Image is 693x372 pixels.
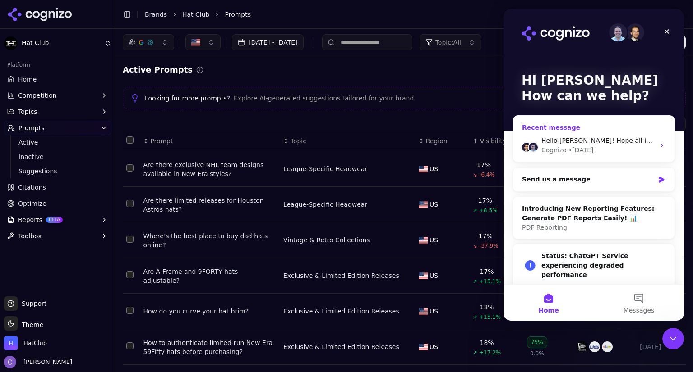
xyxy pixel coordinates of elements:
[577,341,587,352] img: new era
[419,237,428,244] img: US flag
[38,242,162,271] div: Status: ChatGPT Service experiencing degraded performance
[18,91,57,100] span: Competition
[504,9,684,321] iframe: Intercom live chat
[4,58,111,72] div: Platform
[4,229,111,243] button: Toolbox
[46,217,63,223] span: BETA
[18,123,45,132] span: Prompts
[145,10,668,19] nav: breadcrumb
[18,215,42,224] span: Reports
[120,298,151,304] span: Messages
[430,236,438,245] span: US
[126,136,134,144] button: Select all rows
[18,231,42,240] span: Toolbox
[419,166,428,172] img: US flag
[480,303,494,312] div: 18%
[473,313,477,321] span: ↗
[602,341,613,352] img: ebay
[430,164,438,173] span: US
[143,231,276,250] div: Where’s the best place to buy dad hats online?
[126,236,134,243] button: Select row 160
[143,338,276,356] a: How to authenticate limited-run New Era 59Fifty hats before purchasing?
[480,338,494,347] div: 18%
[662,328,684,349] iframe: Intercom live chat
[479,242,498,250] span: -37.9%
[430,200,438,209] span: US
[15,136,101,149] a: Active
[479,349,501,356] span: +17.2%
[23,339,47,347] span: HatClub
[419,272,428,279] img: US flag
[419,344,428,350] img: US flag
[4,36,18,50] img: Hat Club
[530,350,544,357] span: 0.0%
[479,313,501,321] span: +15.1%
[18,166,151,175] div: Send us a message
[4,72,111,86] a: Home
[65,136,90,146] div: • [DATE]
[123,64,193,76] h2: Active Prompts
[430,307,438,316] span: US
[291,136,306,145] span: Topic
[4,213,111,227] button: ReportsBETA
[145,94,230,103] span: Looking for more prompts?
[143,267,276,285] div: Are A-Frame and 9FORTY hats adjustable?
[479,278,501,285] span: +15.1%
[283,164,367,173] a: League-Specific Headwear
[18,183,46,192] span: Citations
[143,196,276,214] a: Are there limited releases for Houston Astros hats?
[4,356,16,368] img: Chris Hayes
[283,307,399,316] div: Exclusive & Limited Edition Releases
[234,94,414,103] span: Explore AI-generated suggestions tailored for your brand
[419,136,466,145] div: ↕Region
[18,195,162,214] div: Introducing New Reporting Features: Generate PDF Reports Easily! 📊
[143,307,276,316] a: How do you curve your hat brim?
[473,242,477,250] span: ↘
[126,164,134,172] button: Select row 158
[4,336,18,350] img: HatClub
[20,358,72,366] span: [PERSON_NAME]
[4,356,72,368] button: Open user button
[589,341,600,352] img: lids
[479,207,498,214] span: +8.5%
[283,200,367,209] div: League-Specific Headwear
[18,321,43,328] span: Theme
[143,136,276,145] div: ↕Prompt
[18,75,37,84] span: Home
[473,278,477,285] span: ↗
[4,104,111,119] button: Topics
[90,276,180,312] button: Messages
[18,199,46,208] span: Optimize
[18,138,97,147] span: Active
[9,235,171,278] div: Status: ChatGPT Service experiencing degraded performance
[419,308,428,315] img: US flag
[480,136,516,145] div: Visibility
[155,14,171,31] div: Close
[469,131,523,151] th: brandMentionRate
[4,196,111,211] a: Optimize
[473,136,520,145] div: ↑Visibility
[426,136,448,145] span: Region
[4,88,111,103] button: Competition
[4,121,111,135] button: Prompts
[126,307,134,314] button: Select row 154
[430,342,438,351] span: US
[473,207,477,214] span: ↗
[283,136,411,145] div: ↕Topic
[143,160,276,178] div: Are there exclusive NHL team designs available in New Era styles?
[283,342,399,351] a: Exclusive & Limited Edition Releases
[150,136,173,145] span: Prompt
[283,236,370,245] div: Vintage & Retro Collections
[527,336,547,348] div: 75%
[415,131,469,151] th: Region
[18,167,97,176] span: Suggestions
[479,231,493,240] div: 17%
